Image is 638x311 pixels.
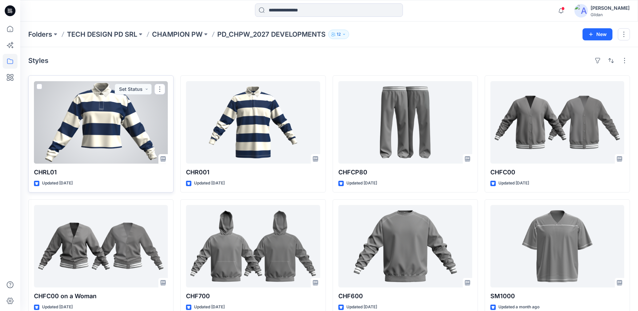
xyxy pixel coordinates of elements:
a: SM1000 [490,205,624,287]
a: CHFC00 [490,81,624,164]
p: Updated [DATE] [42,304,73,311]
a: CHR001 [186,81,320,164]
p: CHF600 [338,291,472,301]
p: SM1000 [490,291,624,301]
p: Updated [DATE] [42,180,73,187]
p: Updated [DATE] [346,304,377,311]
a: CHFCP80 [338,81,472,164]
div: Gildan [591,12,630,17]
a: CHAMPION PW [152,30,202,39]
p: Updated a month ago [498,304,539,311]
button: New [583,28,612,40]
p: CHF700 [186,291,320,301]
p: CHFCP80 [338,168,472,177]
p: Updated [DATE] [346,180,377,187]
a: CHF700 [186,205,320,287]
p: 12 [337,31,341,38]
a: CHRL01 [34,81,168,164]
p: CHFC00 on a Woman [34,291,168,301]
a: CHF600 [338,205,472,287]
a: Folders [28,30,52,39]
p: Updated [DATE] [498,180,529,187]
p: Updated [DATE] [194,180,225,187]
h4: Styles [28,57,48,65]
p: CHFC00 [490,168,624,177]
p: Updated [DATE] [194,304,225,311]
div: [PERSON_NAME] [591,4,630,12]
img: avatar [574,4,588,18]
p: PD_CHPW_2027 DEVELOPMENTS [217,30,326,39]
p: CHRL01 [34,168,168,177]
a: CHFC00 on a Woman [34,205,168,287]
button: 12 [328,30,349,39]
a: TECH DESIGN PD SRL [67,30,137,39]
p: CHR001 [186,168,320,177]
